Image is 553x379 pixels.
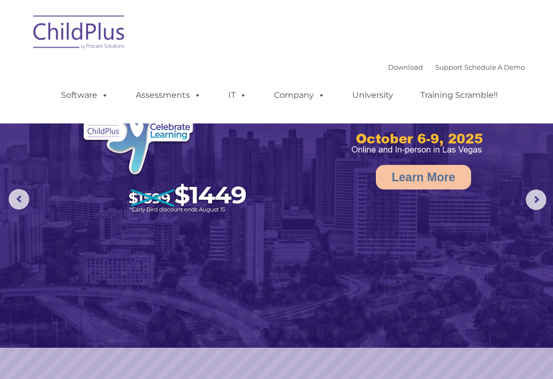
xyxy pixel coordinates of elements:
a: Learn More [376,165,471,189]
font: | [388,63,525,71]
a: Schedule A Demo [464,63,525,71]
a: Training Scramble!! [410,85,508,106]
a: IT [218,85,257,106]
a: Support [435,63,462,71]
a: Software [51,85,119,106]
a: Assessments [125,85,211,106]
a: Download [388,63,423,71]
a: University [342,85,403,106]
img: ChildPlus by Procare Solutions [28,8,131,59]
a: Company [264,85,335,106]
